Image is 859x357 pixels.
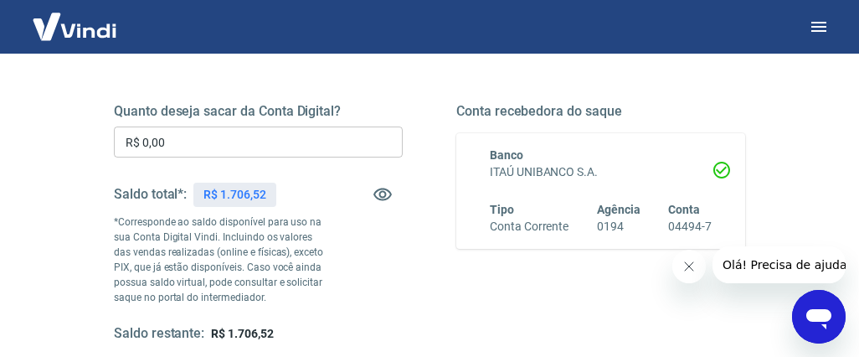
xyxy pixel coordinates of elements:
[114,215,331,305] p: *Corresponde ao saldo disponível para uso na sua Conta Digital Vindi. Incluindo os valores das ve...
[114,103,403,120] h5: Quanto deseja sacar da Conta Digital?
[597,203,640,216] span: Agência
[211,327,273,340] span: R$ 1.706,52
[712,246,846,283] iframe: Mensagem da empresa
[203,186,265,204] p: R$ 1.706,52
[456,103,745,120] h5: Conta recebedora do saque
[114,186,187,203] h5: Saldo total*:
[672,250,706,283] iframe: Fechar mensagem
[490,203,514,216] span: Tipo
[10,12,141,25] span: Olá! Precisa de ajuda?
[668,218,712,235] h6: 04494-7
[668,203,700,216] span: Conta
[490,218,568,235] h6: Conta Corrente
[490,163,712,181] h6: ITAÚ UNIBANCO S.A.
[597,218,640,235] h6: 0194
[792,290,846,344] iframe: Botão para abrir a janela de mensagens
[114,325,204,343] h5: Saldo restante:
[490,148,523,162] span: Banco
[20,1,129,52] img: Vindi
